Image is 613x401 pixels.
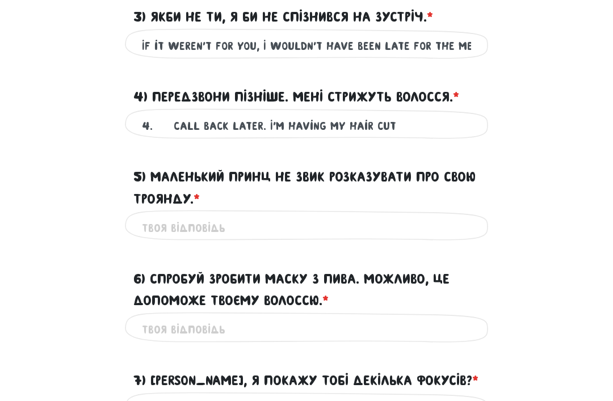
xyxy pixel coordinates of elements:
label: 7) [PERSON_NAME], я покажу тобі декілька фокусів? [133,370,478,391]
label: 4) Передзвони пізніше. Мені стрижуть волосся. [133,86,459,108]
label: 6) Спробуй зробити маску з пива. Можливо, це допоможе твоєму волоссю. [133,268,480,312]
input: Твоя відповідь [142,33,471,59]
input: Твоя відповідь [142,317,471,343]
label: 5) Маленький Принц не звик розказувати про свою Троянду. [133,166,480,210]
input: Твоя відповідь [142,113,471,139]
input: Твоя відповідь [142,215,471,240]
label: 3) Якби не ти, я би не спізнився на зустріч. [133,6,433,28]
